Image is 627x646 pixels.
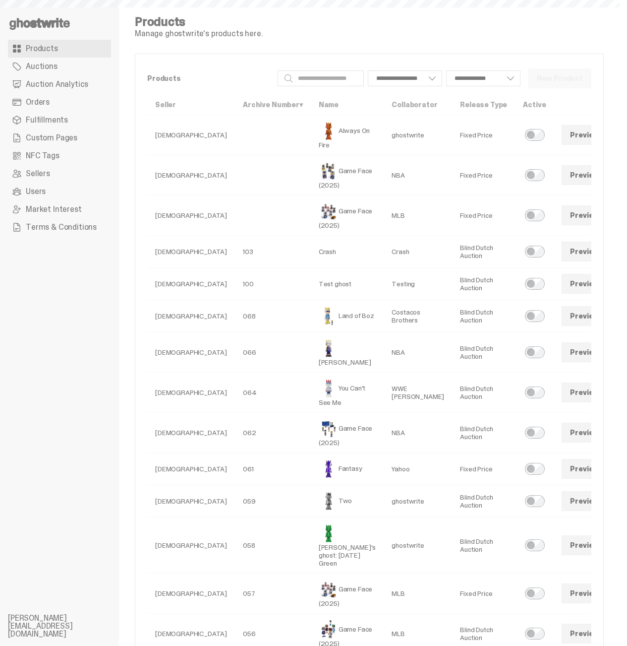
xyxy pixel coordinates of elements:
img: Game Face (2025) [319,201,339,221]
th: Release Type [452,95,515,115]
span: Users [26,188,46,195]
a: Orders [8,93,111,111]
td: 058 [235,517,311,574]
td: Test ghost [311,268,384,300]
td: NBA [384,155,452,195]
span: Sellers [26,170,50,178]
td: NBA [384,413,452,453]
a: Custom Pages [8,129,111,147]
span: Fulfillments [26,116,68,124]
td: 061 [235,453,311,485]
td: [DEMOGRAPHIC_DATA] [147,300,235,332]
th: Seller [147,95,235,115]
span: NFC Tags [26,152,59,160]
a: Fulfillments [8,111,111,129]
td: Fixed Price [452,453,515,485]
a: Sellers [8,165,111,183]
td: [DEMOGRAPHIC_DATA] [147,115,235,155]
a: Preview [562,274,607,294]
td: [PERSON_NAME]'s ghost: [DATE] Green [311,517,384,574]
td: Game Face (2025) [311,195,384,236]
td: Blind Dutch Auction [452,268,515,300]
td: 057 [235,574,311,614]
a: NFC Tags [8,147,111,165]
td: Fixed Price [452,574,515,614]
td: Game Face (2025) [311,155,384,195]
span: Auctions [26,63,57,70]
a: Preview [562,165,607,185]
td: Blind Dutch Auction [452,332,515,373]
a: Market Interest [8,200,111,218]
td: MLB [384,195,452,236]
a: Active [523,100,546,109]
td: NBA [384,332,452,373]
td: WWE [PERSON_NAME] [384,373,452,413]
img: Two [319,491,339,511]
img: Always On Fire [319,121,339,141]
a: Preview [562,242,607,261]
td: Always On Fire [311,115,384,155]
td: [DEMOGRAPHIC_DATA] [147,373,235,413]
span: Custom Pages [26,134,77,142]
img: Game Face (2025) [319,161,339,181]
p: Manage ghostwrite's products here. [135,30,263,38]
td: Fixed Price [452,195,515,236]
td: [DEMOGRAPHIC_DATA] [147,268,235,300]
td: ghostwrite [384,115,452,155]
td: Testing [384,268,452,300]
td: Fixed Price [452,115,515,155]
td: 066 [235,332,311,373]
td: [PERSON_NAME] [311,332,384,373]
td: 068 [235,300,311,332]
td: You Can't See Me [311,373,384,413]
td: ghostwrite [384,517,452,574]
td: Yahoo [384,453,452,485]
td: Blind Dutch Auction [452,413,515,453]
img: Eminem [319,338,339,358]
td: Blind Dutch Auction [452,300,515,332]
span: Terms & Conditions [26,223,97,231]
td: Crash [311,236,384,268]
th: Name [311,95,384,115]
td: Game Face (2025) [311,413,384,453]
img: Land of Boz [319,306,339,326]
a: Auctions [8,58,111,75]
img: Game Face (2025) [319,620,339,640]
img: Fantasy [319,459,339,479]
a: Preview [562,342,607,362]
img: Schrödinger's ghost: Sunday Green [319,523,339,543]
td: 103 [235,236,311,268]
span: Auction Analytics [26,80,88,88]
td: Land of Boz [311,300,384,332]
td: Two [311,485,384,517]
a: Users [8,183,111,200]
span: Orders [26,98,50,106]
td: ghostwrite [384,485,452,517]
span: ▾ [299,100,303,109]
img: You Can't See Me [319,379,339,398]
td: [DEMOGRAPHIC_DATA] [147,236,235,268]
td: [DEMOGRAPHIC_DATA] [147,332,235,373]
td: Crash [384,236,452,268]
td: 100 [235,268,311,300]
li: [PERSON_NAME][EMAIL_ADDRESS][DOMAIN_NAME] [8,614,127,638]
td: Blind Dutch Auction [452,485,515,517]
a: Preview [562,491,607,511]
a: Archive Number▾ [243,100,303,109]
td: 059 [235,485,311,517]
a: Preview [562,583,607,603]
td: Fantasy [311,453,384,485]
span: Products [26,45,58,53]
a: Terms & Conditions [8,218,111,236]
img: Game Face (2025) [319,419,339,439]
p: Products [147,75,270,82]
td: 064 [235,373,311,413]
td: 062 [235,413,311,453]
td: [DEMOGRAPHIC_DATA] [147,574,235,614]
a: Preview [562,383,607,402]
a: Preview [562,459,607,479]
td: [DEMOGRAPHIC_DATA] [147,195,235,236]
h4: Products [135,16,263,28]
td: Blind Dutch Auction [452,236,515,268]
td: Costacos Brothers [384,300,452,332]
